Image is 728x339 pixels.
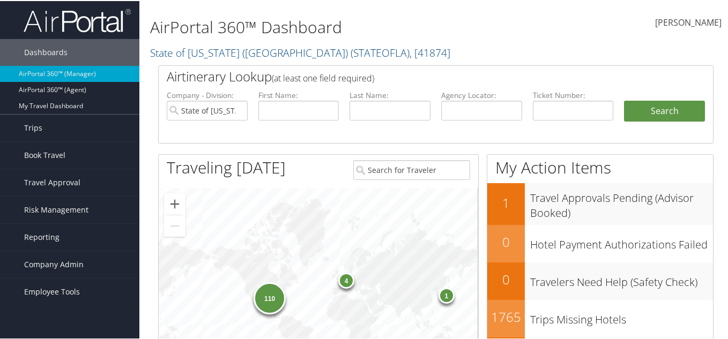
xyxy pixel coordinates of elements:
[487,299,713,336] a: 1765Trips Missing Hotels
[530,184,713,220] h3: Travel Approvals Pending (Advisor Booked)
[655,5,722,39] a: [PERSON_NAME]
[167,66,659,85] h2: Airtinerary Lookup
[164,214,185,236] button: Zoom out
[338,271,354,287] div: 4
[441,89,522,100] label: Agency Locator:
[487,155,713,178] h1: My Action Items
[167,155,286,178] h1: Traveling [DATE]
[24,38,68,65] span: Dashboards
[410,44,450,59] span: , [ 41874 ]
[353,159,470,179] input: Search for Traveler
[150,44,450,59] a: State of [US_STATE] ([GEOGRAPHIC_DATA])
[24,195,88,222] span: Risk Management
[530,306,713,326] h3: Trips Missing Hotels
[350,89,430,100] label: Last Name:
[24,7,131,32] img: airportal-logo.png
[24,223,60,250] span: Reporting
[258,89,339,100] label: First Name:
[487,261,713,299] a: 0Travelers Need Help (Safety Check)
[167,89,248,100] label: Company - Division:
[533,89,614,100] label: Ticket Number:
[530,231,713,251] h3: Hotel Payment Authorizations Failed
[24,168,80,195] span: Travel Approval
[487,182,713,223] a: 1Travel Approvals Pending (Advisor Booked)
[487,307,525,325] h2: 1765
[439,287,455,303] div: 1
[24,114,42,140] span: Trips
[487,193,525,211] h2: 1
[24,277,80,304] span: Employee Tools
[164,192,185,214] button: Zoom in
[487,232,525,250] h2: 0
[351,44,410,59] span: ( STATEOFLA )
[487,224,713,261] a: 0Hotel Payment Authorizations Failed
[254,281,286,313] div: 110
[624,100,705,121] button: Search
[487,269,525,288] h2: 0
[530,268,713,289] h3: Travelers Need Help (Safety Check)
[150,15,531,37] h1: AirPortal 360™ Dashboard
[272,71,374,83] span: (at least one field required)
[24,250,84,277] span: Company Admin
[655,16,722,27] span: [PERSON_NAME]
[24,141,65,168] span: Book Travel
